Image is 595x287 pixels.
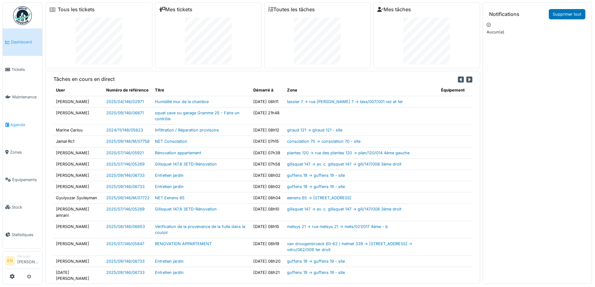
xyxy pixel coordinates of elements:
[12,177,40,183] span: Équipements
[12,204,40,210] span: Stock
[251,85,285,96] th: Démarré à
[155,184,184,189] a: Entretien jardin
[287,151,409,155] a: plantes 120 -> rue des plantes 120 -> plan/120/014 4ème gauche
[104,85,152,96] th: Numéro de référence
[251,221,285,238] td: [DATE] 08h15
[106,111,144,115] a: 2025/09/146/06871
[287,259,345,264] a: guffens 19 -> guffens 19 - site
[287,162,401,166] a: gilisquet 147 -> av. c. gilisquet 147 -> gili/147/008 3ème droit
[251,158,285,170] td: [DATE] 07h58
[251,267,285,284] td: [DATE] 08h21
[251,147,285,158] td: [DATE] 07h39
[285,85,439,96] th: Zone
[251,238,285,255] td: [DATE] 08h19
[53,125,104,136] td: Marine Cariou
[251,170,285,181] td: [DATE] 08h02
[287,224,388,229] a: metsys 21 -> rue metsys 21 -> mets/021/017 4ème - b
[152,85,251,96] th: Titre
[13,6,32,25] img: Badge_color-CXgf-gQk.svg
[106,162,145,166] a: 2025/07/146/05269
[53,76,115,82] h6: Tâches en cours en direct
[155,270,184,275] a: Entretien jardin
[106,207,145,211] a: 2025/07/146/05269
[155,224,245,235] a: Vérification de la provenance de la fuite dans le couloir
[12,94,40,100] span: Maintenance
[155,195,185,200] a: NET Eenens 65
[58,7,95,12] a: Tous les tickets
[251,125,285,136] td: [DATE] 08h12
[251,136,285,147] td: [DATE] 07h15
[3,138,42,166] a: Zones
[56,88,65,92] span: translation missing: fr.shared.user
[5,254,40,269] a: EN Manager[PERSON_NAME]
[155,259,184,264] a: Entretien jardin
[155,128,219,132] a: Infiltration / Réparation provisoire
[251,181,285,192] td: [DATE] 08h02
[155,151,201,155] a: Rénovation appartement
[287,128,342,132] a: giraud 121 -> giraud 121 - site
[106,259,145,264] a: 2025/09/146/06733
[106,184,145,189] a: 2025/09/146/06733
[155,207,217,211] a: Gilisquet 147.8 3ETD-Rénovation
[3,193,42,221] a: Stock
[3,28,42,56] a: Dashboard
[159,7,192,12] a: Mes tickets
[287,270,345,275] a: guffens 19 -> guffens 19 - site
[287,184,345,189] a: guffens 19 -> guffens 19 - site
[11,39,40,45] span: Dashboard
[251,96,285,107] td: [DATE] 08h11
[377,7,411,12] a: Mes tâches
[53,255,104,267] td: [PERSON_NAME]
[155,139,187,144] a: NET Consolation
[287,241,412,252] a: van droogenbroeck 60-62 / helmet 339 -> [STREET_ADDRESS] -> vdro/062/009 1er droit
[106,241,144,246] a: 2025/07/146/05847
[287,173,345,178] a: guffens 19 -> guffens 19 - site
[106,99,144,104] a: 2025/04/146/02971
[12,67,40,72] span: Tickets
[17,254,40,267] li: [PERSON_NAME]
[439,85,472,96] th: Équipement
[53,221,104,238] td: [PERSON_NAME]
[106,128,143,132] a: 2024/11/146/05623
[251,255,285,267] td: [DATE] 08h20
[53,107,104,124] td: [PERSON_NAME]
[155,99,209,104] a: Humidité mur de la chambre
[3,56,42,83] a: Tickets
[53,267,104,284] td: [DATE][PERSON_NAME]
[106,270,145,275] a: 2025/09/146/06733
[12,232,40,238] span: Statistiques
[53,147,104,158] td: [PERSON_NAME]
[53,158,104,170] td: [PERSON_NAME]
[53,238,104,255] td: [PERSON_NAME]
[287,139,360,144] a: consolation 70 -> consolation 70 - site
[251,192,285,204] td: [DATE] 08h04
[3,166,42,193] a: Équipements
[268,7,315,12] a: Toutes les tâches
[3,111,42,138] a: Agenda
[287,99,403,104] a: tassier 7 -> rue [PERSON_NAME] 7 -> tass/007/001 rez et 1er
[5,256,15,265] li: EN
[155,173,184,178] a: Entretien jardin
[287,207,401,211] a: gilisquet 147 -> av. c. gilisquet 147 -> gili/147/008 3ème droit
[106,195,150,200] a: 2025/09/146/M/07722
[287,195,351,200] a: eenens 65 -> [STREET_ADDRESS]
[53,96,104,107] td: [PERSON_NAME]
[155,111,240,121] a: squat cave ou garage Gramme 25 - Faire un contrôle
[53,170,104,181] td: [PERSON_NAME]
[155,241,212,246] a: RENOVATION APPARTEMENT
[53,192,104,204] td: Gyulyuzar Syuleyman
[549,9,585,19] a: Supprimer tout
[3,221,42,248] a: Statistiques
[106,224,145,229] a: 2025/08/146/06653
[251,107,285,124] td: [DATE] 21h48
[53,181,104,192] td: [PERSON_NAME]
[487,29,588,35] p: Aucun(e)
[17,254,40,259] div: Manager
[251,204,285,221] td: [DATE] 08h10
[10,149,40,155] span: Zones
[106,139,150,144] a: 2025/09/146/M/07758
[155,162,217,166] a: Gilisquet 147.8 3ETD-Rénovation
[489,11,519,17] h6: Notifications
[106,173,145,178] a: 2025/09/146/06733
[53,204,104,221] td: [PERSON_NAME] amrani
